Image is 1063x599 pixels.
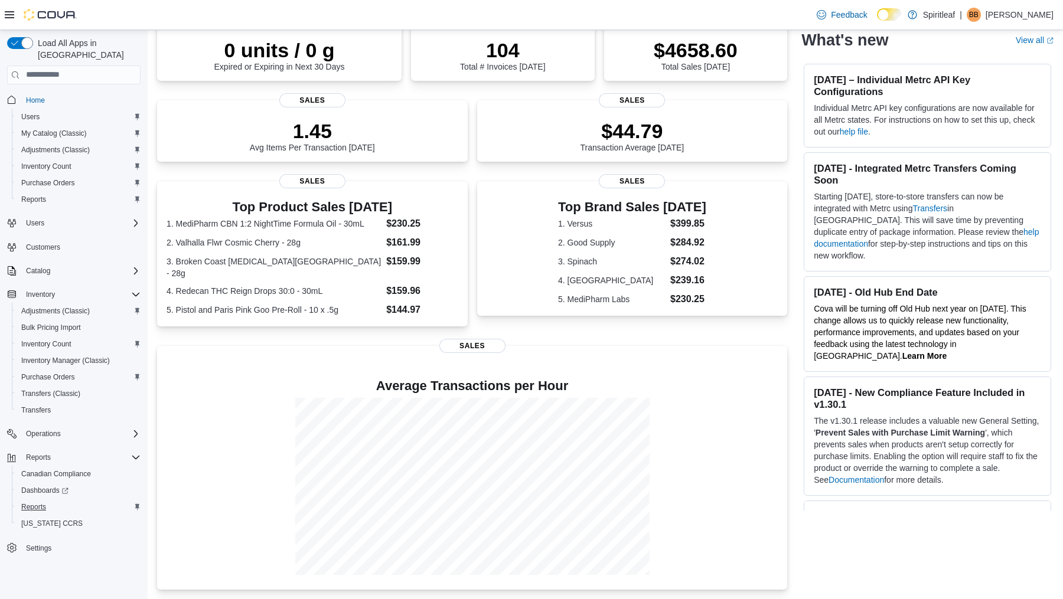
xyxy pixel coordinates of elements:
[21,502,46,512] span: Reports
[386,235,458,250] dd: $161.99
[2,238,145,256] button: Customers
[17,304,94,318] a: Adjustments (Classic)
[26,290,55,299] span: Inventory
[21,323,81,332] span: Bulk Pricing Import
[21,162,71,171] span: Inventory Count
[558,218,666,230] dt: 1. Versus
[21,306,90,316] span: Adjustments (Classic)
[12,125,145,142] button: My Catalog (Classic)
[26,218,44,228] span: Users
[21,389,80,398] span: Transfers (Classic)
[670,273,706,287] dd: $239.16
[2,286,145,303] button: Inventory
[17,483,73,497] a: Dashboards
[17,353,141,368] span: Inventory Manager (Classic)
[960,8,962,22] p: |
[21,339,71,349] span: Inventory Count
[21,240,65,254] a: Customers
[801,31,888,50] h2: What's new
[21,427,141,441] span: Operations
[17,467,96,481] a: Canadian Compliance
[814,191,1041,261] p: Starting [DATE], store-to-store transfers can now be integrated with Metrc using in [GEOGRAPHIC_D...
[2,425,145,442] button: Operations
[17,500,51,514] a: Reports
[654,38,738,71] div: Total Sales [DATE]
[21,287,60,302] button: Inventory
[214,38,345,62] p: 0 units / 0 g
[17,500,141,514] span: Reports
[21,240,141,254] span: Customers
[12,158,145,175] button: Inventory Count
[923,8,955,22] p: Spiritleaf
[21,216,49,230] button: Users
[21,216,141,230] span: Users
[814,286,1041,298] h3: [DATE] - Old Hub End Date
[814,415,1041,486] p: The v1.30.1 release includes a valuable new General Setting, ' ', which prevents sales when produ...
[670,235,706,250] dd: $284.92
[2,449,145,466] button: Reports
[558,293,666,305] dt: 5. MediPharm Labs
[21,145,90,155] span: Adjustments (Classic)
[2,91,145,109] button: Home
[902,351,947,361] a: Learn More
[829,475,884,485] a: Documentation
[12,385,145,402] button: Transfers (Classic)
[12,319,145,336] button: Bulk Pricing Import
[21,112,40,122] span: Users
[581,119,684,152] div: Transaction Average [DATE]
[12,109,145,125] button: Users
[670,292,706,306] dd: $230.25
[21,356,110,365] span: Inventory Manager (Classic)
[2,539,145,556] button: Settings
[17,143,141,157] span: Adjustments (Classic)
[17,403,56,417] a: Transfers
[17,387,85,401] a: Transfers (Classic)
[17,176,80,190] a: Purchase Orders
[386,303,458,317] dd: $144.97
[21,427,66,441] button: Operations
[814,387,1041,410] h3: [DATE] - New Compliance Feature Included in v1.30.1
[17,192,51,207] a: Reports
[17,176,141,190] span: Purchase Orders
[279,93,345,107] span: Sales
[12,303,145,319] button: Adjustments (Classic)
[21,540,141,555] span: Settings
[250,119,375,152] div: Avg Items Per Transaction [DATE]
[17,516,87,531] a: [US_STATE] CCRS
[26,266,50,276] span: Catalog
[279,174,345,188] span: Sales
[167,379,778,393] h4: Average Transactions per Hour
[812,3,872,27] a: Feedback
[558,274,666,286] dt: 4. [GEOGRAPHIC_DATA]
[21,264,141,278] span: Catalog
[1016,35,1054,45] a: View allExternal link
[386,254,458,269] dd: $159.99
[581,119,684,143] p: $44.79
[17,403,141,417] span: Transfers
[12,466,145,482] button: Canadian Compliance
[17,159,141,174] span: Inventory Count
[877,8,902,21] input: Dark Mode
[17,126,92,140] a: My Catalog (Classic)
[654,38,738,62] p: $4658.60
[17,143,94,157] a: Adjustments (Classic)
[17,370,80,384] a: Purchase Orders
[21,195,46,204] span: Reports
[831,9,867,21] span: Feedback
[599,174,665,188] span: Sales
[12,402,145,418] button: Transfers
[814,162,1041,186] h3: [DATE] - Integrated Metrc Transfers Coming Soon
[986,8,1054,22] p: [PERSON_NAME]
[1046,37,1054,44] svg: External link
[21,469,91,479] span: Canadian Compliance
[840,127,868,136] a: help file
[17,370,141,384] span: Purchase Orders
[167,285,381,297] dt: 4. Redecan THC Reign Drops 30:0 - 30mL
[21,486,69,495] span: Dashboards
[460,38,545,71] div: Total # Invoices [DATE]
[33,37,141,61] span: Load All Apps in [GEOGRAPHIC_DATA]
[2,263,145,279] button: Catalog
[17,320,141,335] span: Bulk Pricing Import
